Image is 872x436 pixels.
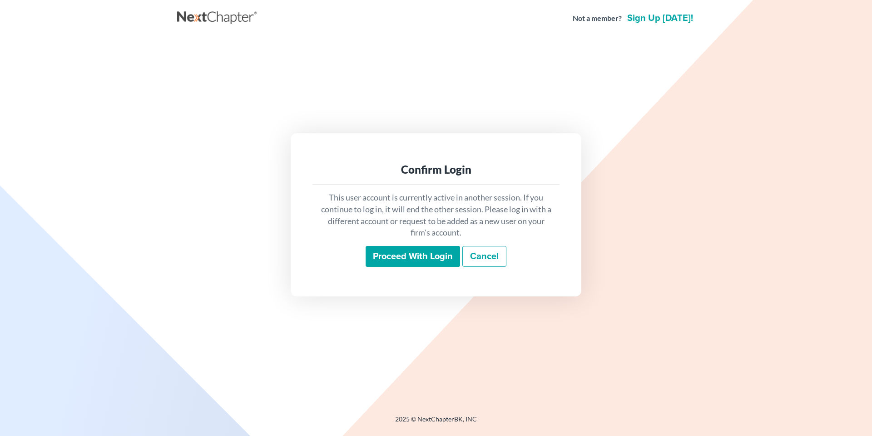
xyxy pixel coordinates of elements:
div: 2025 © NextChapterBK, INC [177,415,695,431]
div: Confirm Login [320,162,552,177]
input: Proceed with login [366,246,460,267]
p: This user account is currently active in another session. If you continue to log in, it will end ... [320,192,552,239]
a: Sign up [DATE]! [625,14,695,23]
a: Cancel [462,246,506,267]
strong: Not a member? [573,13,622,24]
